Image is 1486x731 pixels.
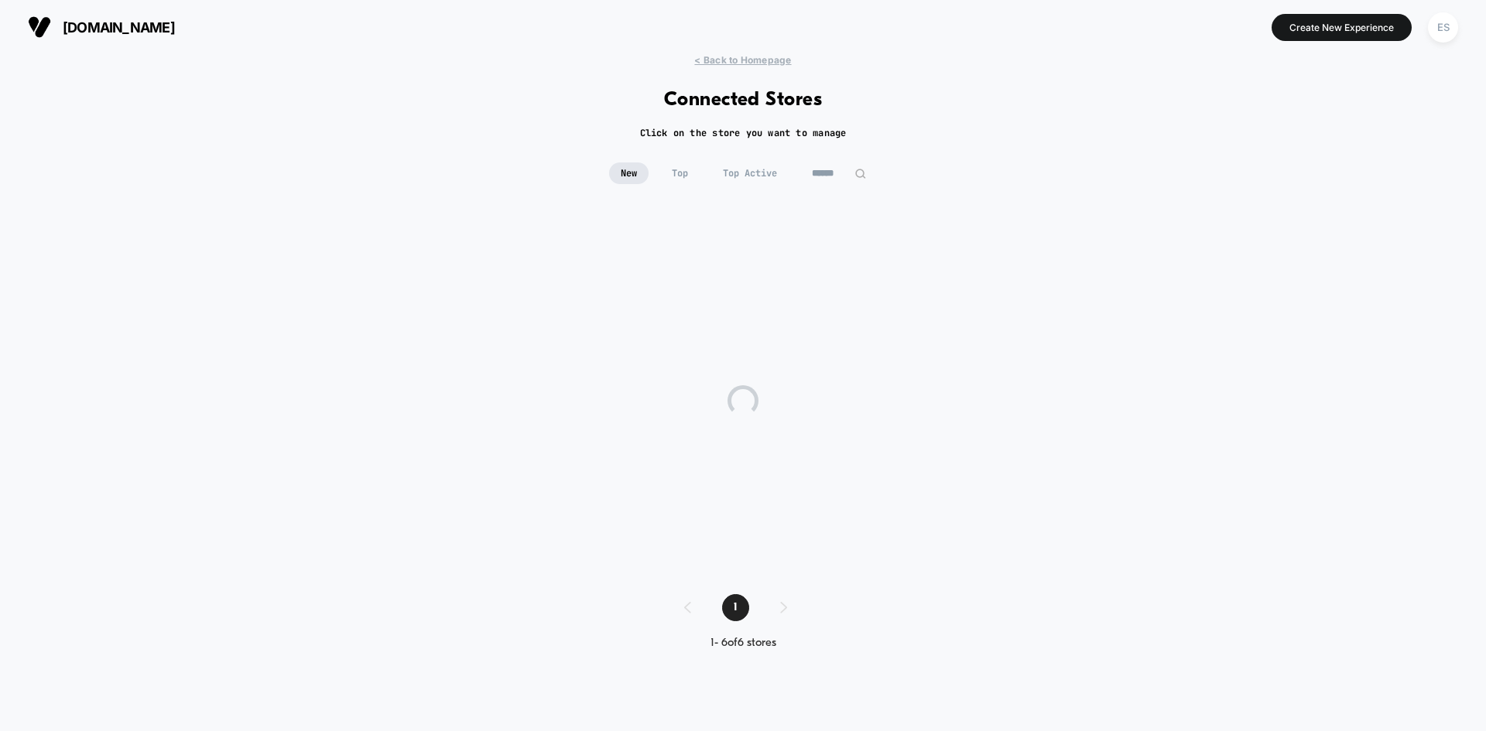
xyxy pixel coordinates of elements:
[63,19,175,36] span: [DOMAIN_NAME]
[1423,12,1463,43] button: ES
[660,162,700,184] span: Top
[711,162,789,184] span: Top Active
[694,54,791,66] span: < Back to Homepage
[1272,14,1412,41] button: Create New Experience
[28,15,51,39] img: Visually logo
[664,89,823,111] h1: Connected Stores
[854,168,866,179] img: edit
[609,162,649,184] span: New
[23,15,180,39] button: [DOMAIN_NAME]
[1428,12,1458,43] div: ES
[640,127,847,139] h2: Click on the store you want to manage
